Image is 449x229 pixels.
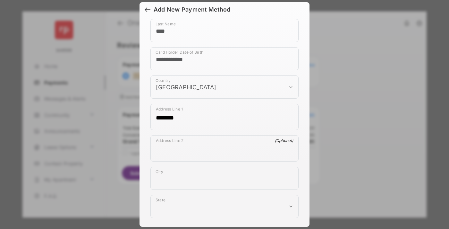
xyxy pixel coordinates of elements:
[154,6,230,13] div: Add New Payment Method
[150,195,299,218] div: payment_method_screening[postal_addresses][administrativeArea]
[150,167,299,190] div: payment_method_screening[postal_addresses][locality]
[150,135,299,162] div: payment_method_screening[postal_addresses][addressLine2]
[150,104,299,130] div: payment_method_screening[postal_addresses][addressLine1]
[150,75,299,99] div: payment_method_screening[postal_addresses][country]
